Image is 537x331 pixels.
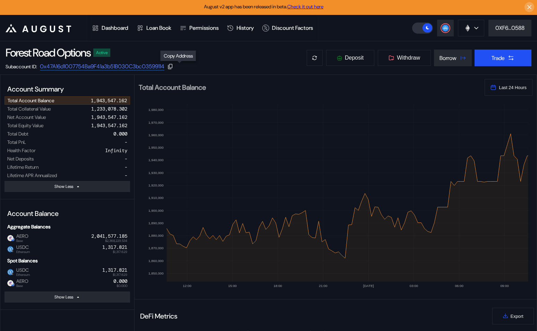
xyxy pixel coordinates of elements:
div: Subaccount ID: [6,63,37,70]
div: - [125,139,127,145]
div: Health Factor [7,147,36,154]
span: Last 24 Hours [499,85,527,90]
text: 1,980,000 [148,108,164,112]
span: AERO [14,233,28,242]
div: Lifetime Return [7,164,39,170]
div: Trade [492,54,505,62]
img: token.png [7,235,14,241]
a: Dashboard [88,15,133,41]
span: $1,317.629 [113,250,127,254]
div: Aggregate Balances [5,221,130,233]
span: Base [16,239,28,243]
text: 1,970,000 [148,121,164,124]
img: base-BpWWO12p.svg [11,283,15,286]
div: 0XF6...0588 [495,24,525,32]
span: Base [16,284,28,288]
button: Trade [475,50,531,66]
button: Borrow [434,50,472,66]
div: Loan Book [146,24,171,32]
div: 1,943,547.162 [91,122,127,129]
text: 1,920,000 [148,183,164,187]
a: Check it out here [287,3,323,10]
span: $2,368,229.534 [105,239,127,243]
text: 03:00 [410,284,418,288]
div: - [125,172,127,178]
img: base-BpWWO12p.svg [11,238,15,241]
div: Total Account Balance [8,97,54,104]
text: 1,940,000 [148,158,164,162]
div: Active [96,50,108,55]
button: Deposit [326,50,375,66]
text: 1,900,000 [148,209,164,212]
div: - [125,156,127,162]
a: Discount Factors [258,15,317,41]
div: 1,233,078.302 [91,106,127,112]
div: 2,041,577.185 [91,233,127,239]
div: Total Collateral Value [7,106,51,112]
span: Deposit [345,55,364,61]
div: Copy Address [161,51,196,61]
span: $0.000 [117,284,127,288]
img: usdc.png [7,269,14,275]
div: Net Account Value [7,114,46,120]
text: 1,860,000 [148,259,164,263]
div: 1,317.821 [102,244,127,250]
text: 1,890,000 [148,221,164,225]
text: 1,880,000 [148,234,164,237]
text: 21:00 [319,284,327,288]
div: History [237,24,254,32]
div: Account Summary [5,82,130,96]
text: 1,930,000 [148,171,164,175]
div: 0.000 [113,131,127,137]
div: Total PnL [7,139,26,145]
a: Loan Book [133,15,176,41]
div: Infinity [105,147,127,154]
div: Borrow [440,54,457,62]
span: Ethereum [16,273,30,277]
text: 1,950,000 [148,146,164,149]
div: - [125,164,127,170]
span: AERO [14,278,28,287]
div: Permissions [189,24,219,32]
a: History [223,15,258,41]
text: 15:00 [228,284,237,288]
div: 1,943,547.162 [91,114,127,120]
div: Lifetime APR Annualized [7,172,57,178]
span: Ethereum [16,250,30,254]
img: svg+xml,%3c [11,272,15,275]
div: Forest Road Options [6,45,91,60]
button: Show Less [5,291,130,303]
text: 06:00 [455,284,463,288]
button: Last 24 Hours [485,79,532,96]
button: 0XF6...0588 [488,20,531,36]
text: 12:00 [183,284,191,288]
button: Export [492,308,534,324]
div: Spot Balances [5,255,130,267]
button: Show Less [5,181,130,192]
div: Account Balance [5,206,130,221]
div: 0.000 [113,278,127,284]
a: 0x47A16d1007754Ba9F41a3b51B030C3bc03599114 [40,63,164,70]
img: token.png [7,280,14,286]
h2: Total Account Balance [139,84,479,91]
text: 1,960,000 [148,133,164,137]
text: 1,910,000 [148,196,164,200]
span: $1,317.629 [113,273,127,277]
text: 09:00 [500,284,509,288]
span: USDC [14,267,30,276]
span: Export [511,314,523,319]
img: svg+xml,%3c [11,249,15,252]
div: DeFi Metrics [140,312,177,321]
button: Withdraw [377,50,431,66]
text: 18:00 [273,284,282,288]
span: Withdraw [397,55,420,61]
div: Show Less [54,184,73,189]
a: Permissions [176,15,223,41]
div: Total Equity Value [7,122,43,129]
img: usdc.png [7,246,14,252]
div: Discount Factors [272,24,313,32]
span: August v2 app has been released in beta. [204,3,323,10]
text: [DATE] [363,284,374,288]
div: Net Deposits [7,156,34,162]
div: 1,317.821 [102,267,127,273]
